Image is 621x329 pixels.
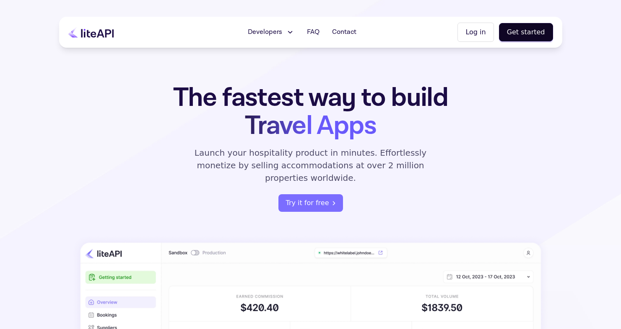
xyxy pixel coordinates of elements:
a: FAQ [302,24,325,41]
a: Contact [327,24,361,41]
a: register [278,194,343,212]
button: Get started [499,23,553,41]
h1: The fastest way to build [147,84,475,140]
button: Log in [457,23,494,42]
span: FAQ [307,27,320,37]
button: Try it for free [278,194,343,212]
span: Contact [332,27,356,37]
p: Launch your hospitality product in minutes. Effortlessly monetize by selling accommodations at ov... [185,147,437,184]
button: Developers [243,24,299,41]
span: Developers [248,27,282,37]
span: Travel Apps [245,108,376,143]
